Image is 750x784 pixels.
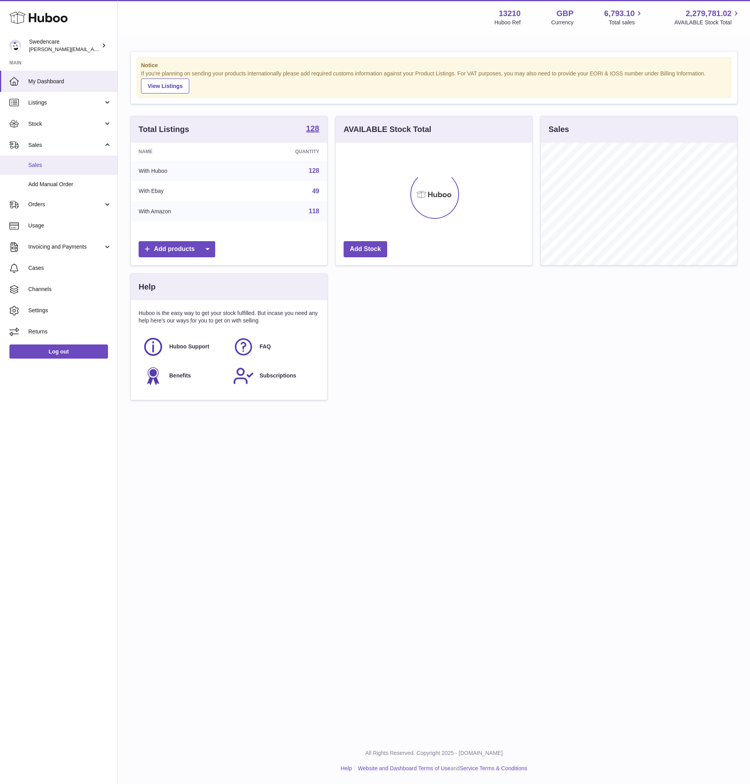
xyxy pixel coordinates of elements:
[28,222,112,229] span: Usage
[260,343,271,350] span: FAQ
[141,79,189,93] a: View Listings
[143,336,225,357] a: Huboo Support
[499,8,521,19] strong: 13210
[341,765,352,771] a: Help
[28,78,112,85] span: My Dashboard
[29,38,100,53] div: Swedencare
[169,343,209,350] span: Huboo Support
[9,40,21,51] img: daniel.corbridge@swedencare.co.uk
[29,46,199,52] span: [PERSON_NAME][EMAIL_ADDRESS][PERSON_NAME][DOMAIN_NAME]
[604,8,644,26] a: 6,793.10 Total sales
[141,62,727,69] strong: Notice
[309,167,319,174] a: 128
[306,125,319,132] strong: 128
[28,161,112,169] span: Sales
[306,125,319,134] a: 128
[143,365,225,387] a: Benefits
[28,120,103,128] span: Stock
[344,124,431,135] h3: AVAILABLE Stock Total
[674,8,741,26] a: 2,279,781.02 AVAILABLE Stock Total
[309,208,319,214] a: 118
[604,8,635,19] span: 6,793.10
[28,264,112,272] span: Cases
[139,310,319,324] p: Huboo is the easy way to get your stock fulfilled. But incase you need any help here's our ways f...
[674,19,741,26] span: AVAILABLE Stock Total
[28,141,103,149] span: Sales
[141,70,727,93] div: If you're planning on sending your products internationally please add required customs informati...
[312,188,319,194] a: 49
[131,161,238,181] td: With Huboo
[549,124,569,135] h3: Sales
[28,201,103,208] span: Orders
[355,765,527,772] li: and
[139,124,189,135] h3: Total Listings
[551,19,574,26] div: Currency
[28,307,112,314] span: Settings
[460,765,527,771] a: Service Terms & Conditions
[238,143,327,161] th: Quantity
[233,365,315,387] a: Subscriptions
[344,241,387,257] a: Add Stock
[139,282,155,292] h3: Help
[131,143,238,161] th: Name
[358,765,450,771] a: Website and Dashboard Terms of Use
[28,181,112,188] span: Add Manual Order
[124,749,744,757] p: All Rights Reserved. Copyright 2025 - [DOMAIN_NAME]
[556,8,573,19] strong: GBP
[260,372,296,379] span: Subscriptions
[131,181,238,201] td: With Ebay
[28,286,112,293] span: Channels
[494,19,521,26] div: Huboo Ref
[686,8,732,19] span: 2,279,781.02
[9,344,108,359] a: Log out
[28,99,103,106] span: Listings
[139,241,215,257] a: Add products
[233,336,315,357] a: FAQ
[28,328,112,335] span: Returns
[169,372,191,379] span: Benefits
[609,19,644,26] span: Total sales
[28,243,103,251] span: Invoicing and Payments
[131,201,238,222] td: With Amazon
